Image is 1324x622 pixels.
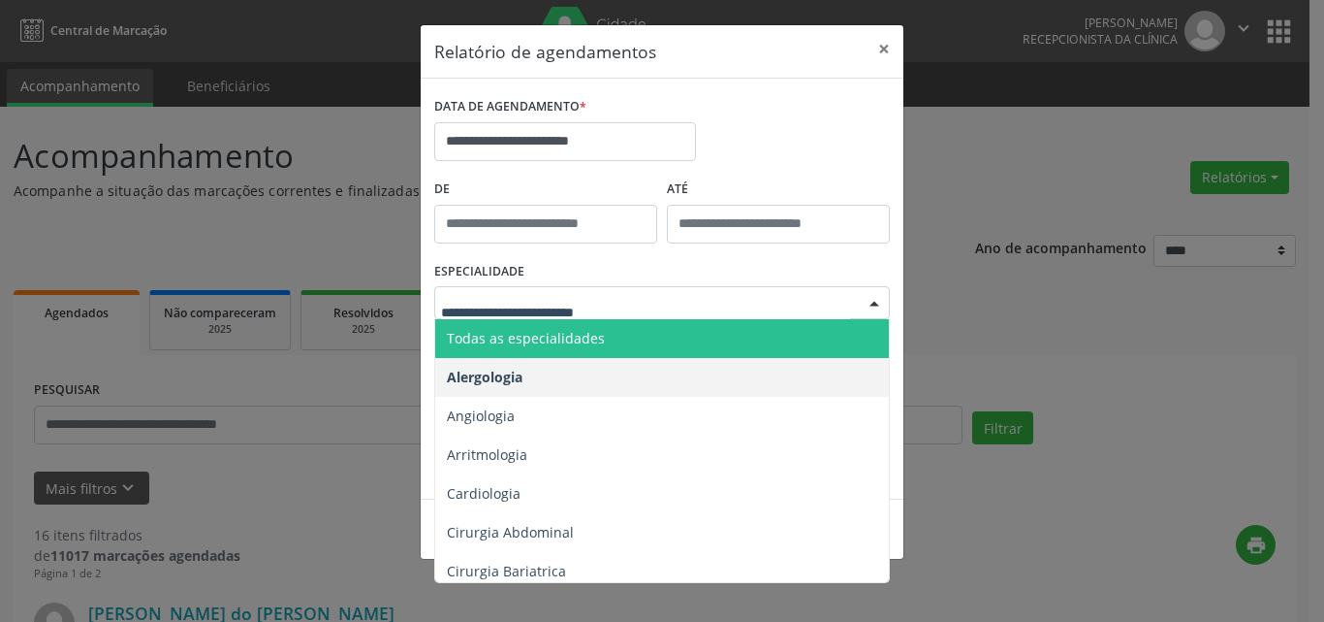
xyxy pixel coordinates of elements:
button: Close [865,25,903,73]
span: Cirurgia Abdominal [447,523,574,541]
span: Arritmologia [447,445,527,464]
label: DATA DE AGENDAMENTO [434,92,586,122]
label: De [434,175,657,205]
span: Cirurgia Bariatrica [447,562,566,580]
span: Cardiologia [447,484,520,503]
label: ATÉ [667,175,890,205]
span: Angiologia [447,407,515,425]
span: Todas as especialidades [447,329,605,347]
span: Alergologia [447,368,522,386]
h5: Relatório de agendamentos [434,39,656,64]
label: ESPECIALIDADE [434,257,524,287]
